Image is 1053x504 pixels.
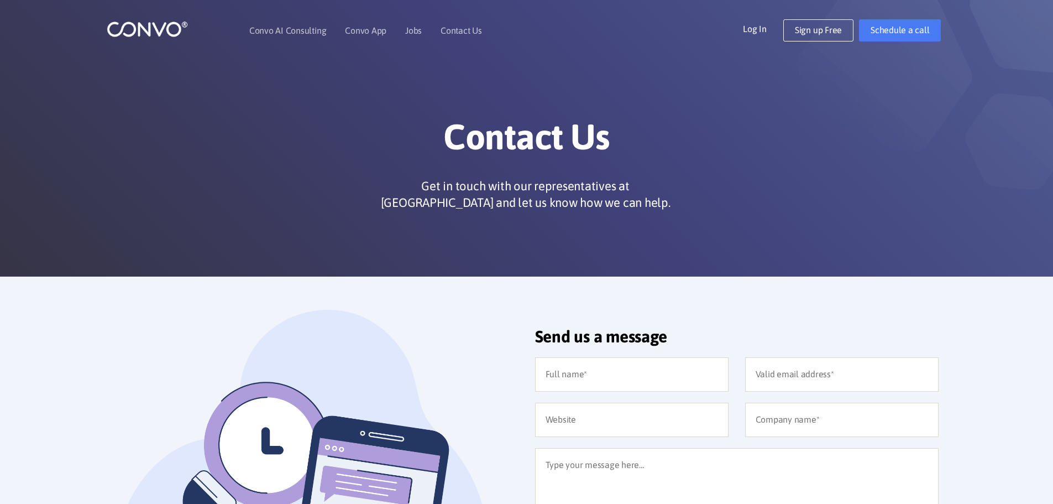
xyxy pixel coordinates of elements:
a: Jobs [405,26,422,35]
a: Convo App [345,26,386,35]
h1: Contact Us [220,116,834,167]
a: Schedule a call [859,19,941,41]
a: Convo AI Consulting [249,26,326,35]
input: Company name* [745,403,939,437]
p: Get in touch with our representatives at [GEOGRAPHIC_DATA] and let us know how we can help. [376,178,675,211]
a: Sign up Free [783,19,853,41]
a: Log In [743,19,783,37]
a: Contact Us [441,26,482,35]
input: Full name* [535,357,729,392]
img: logo_1.png [107,20,188,38]
input: Valid email address* [745,357,939,392]
h2: Send us a message [535,326,939,355]
input: Website [535,403,729,437]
